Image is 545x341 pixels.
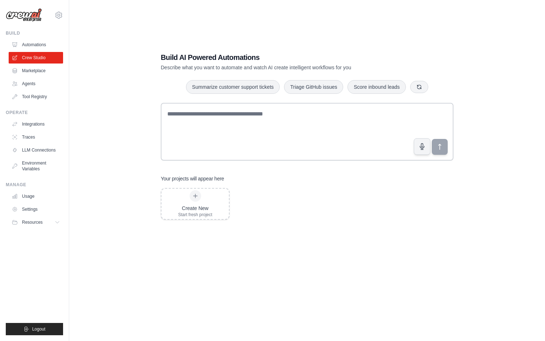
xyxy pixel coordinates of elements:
[6,110,63,115] div: Operate
[178,212,212,218] div: Start fresh project
[161,64,403,71] p: Describe what you want to automate and watch AI create intelligent workflows for you
[178,205,212,212] div: Create New
[186,80,280,94] button: Summarize customer support tickets
[284,80,343,94] button: Triage GitHub issues
[161,52,403,62] h1: Build AI Powered Automations
[6,182,63,188] div: Manage
[9,52,63,64] a: Crew Studio
[9,191,63,202] a: Usage
[9,157,63,175] a: Environment Variables
[9,78,63,89] a: Agents
[9,144,63,156] a: LLM Connections
[6,8,42,22] img: Logo
[9,91,63,102] a: Tool Registry
[9,118,63,130] a: Integrations
[410,81,428,93] button: Get new suggestions
[414,138,430,155] button: Click to speak your automation idea
[6,323,63,335] button: Logout
[22,219,43,225] span: Resources
[9,131,63,143] a: Traces
[9,217,63,228] button: Resources
[161,175,224,182] h3: Your projects will appear here
[32,326,45,332] span: Logout
[9,204,63,215] a: Settings
[347,80,406,94] button: Score inbound leads
[6,30,63,36] div: Build
[9,39,63,51] a: Automations
[9,65,63,76] a: Marketplace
